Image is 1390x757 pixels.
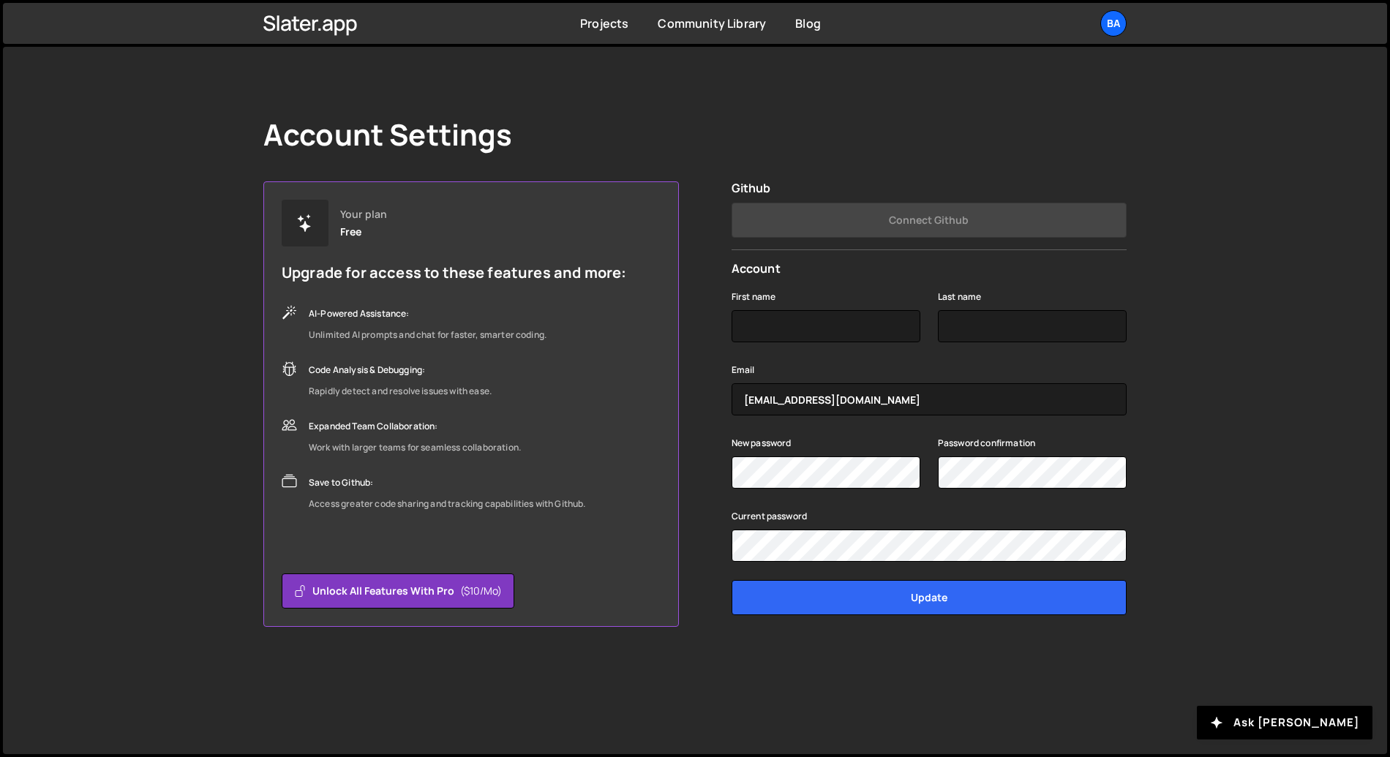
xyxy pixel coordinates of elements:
[732,363,755,377] label: Email
[732,290,776,304] label: First name
[460,584,502,598] span: ($10/mo)
[309,474,586,492] div: Save to Github:
[732,580,1127,615] input: Update
[1100,10,1127,37] a: ba
[309,361,492,379] div: Code Analysis & Debugging:
[795,15,821,31] a: Blog
[340,208,387,220] div: Your plan
[282,573,514,609] button: Unlock all features with Pro($10/mo)
[580,15,628,31] a: Projects
[282,264,626,282] h5: Upgrade for access to these features and more:
[658,15,766,31] a: Community Library
[732,436,792,451] label: New password
[309,326,546,344] div: Unlimited AI prompts and chat for faster, smarter coding.
[732,181,1127,195] h2: Github
[938,290,981,304] label: Last name
[309,383,492,400] div: Rapidly detect and resolve issues with ease.
[938,436,1035,451] label: Password confirmation
[340,226,362,238] div: Free
[309,418,521,435] div: Expanded Team Collaboration:
[309,439,521,456] div: Work with larger teams for seamless collaboration.
[732,262,1127,276] h2: Account
[309,305,546,323] div: AI-Powered Assistance:
[263,117,513,152] h1: Account Settings
[732,509,808,524] label: Current password
[1197,706,1372,739] button: Ask [PERSON_NAME]
[732,203,1127,238] button: Connect Github
[309,495,586,513] div: Access greater code sharing and tracking capabilities with Github.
